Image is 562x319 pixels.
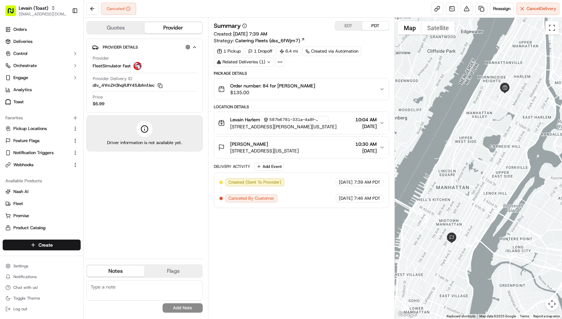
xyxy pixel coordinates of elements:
[214,30,267,37] span: Created:
[3,261,81,271] button: Settings
[5,213,78,219] a: Promise
[5,225,78,231] a: Product Catalog
[13,189,28,195] span: Nash AI
[13,225,45,231] span: Product Catalog
[3,176,81,186] div: Available Products
[339,179,353,185] span: [DATE]
[3,159,81,170] button: Webhooks
[230,82,315,89] span: Order number: 84 for [PERSON_NAME]
[5,126,70,132] a: Pickup Locations
[133,62,142,70] img: profile_FleetSimulator_Fast.png
[92,42,197,53] button: Provider Details
[3,304,81,314] button: Log out
[355,147,377,154] span: [DATE]
[479,314,516,318] span: Map data ©2025 Google
[13,201,23,207] span: Fleet
[527,6,556,12] span: Cancel Delivery
[145,266,202,276] button: Flags
[93,101,104,107] span: $6.99
[214,37,305,44] div: Strategy:
[355,123,377,130] span: [DATE]
[3,84,81,95] a: Analytics
[3,3,69,19] button: Levain (Toast)[EMAIL_ADDRESS][DOMAIN_NAME]
[13,75,28,81] span: Engage
[101,3,136,15] button: Canceled
[3,147,81,158] button: Notification Triggers
[277,47,301,56] div: 6.4 mi
[214,104,389,110] div: Location Details
[3,48,81,59] button: Control
[355,141,377,147] span: 10:30 AM
[214,112,389,134] button: Levain Harlem587b6781-331a-4a8f-a54c-f1907609cee8[STREET_ADDRESS][PERSON_NAME][US_STATE]10:04 AM[...
[13,306,27,312] span: Log out
[490,3,513,15] button: Reassign
[214,47,244,56] div: 1 Pickup
[93,76,132,82] span: Provider Delivery ID
[93,82,163,88] button: dlv_4YmZH3hqRJfY45JbfmfJec
[3,113,81,123] div: Favorites
[230,147,299,154] span: [STREET_ADDRESS][US_STATE]
[230,141,268,147] span: [PERSON_NAME]
[13,213,29,219] span: Promise
[13,138,39,144] span: Feature Flags
[93,63,131,69] span: FleetSimulator Fast
[3,123,81,134] button: Pickup Locations
[230,116,260,123] span: Levain Harlem
[254,163,284,171] button: Add Event
[354,179,380,185] span: 7:39 AM PDT
[13,274,37,279] span: Notifications
[354,195,380,201] span: 7:46 AM PDT
[545,297,559,311] button: Map camera controls
[93,94,103,100] span: Price
[214,78,389,100] button: Order number: 84 for [PERSON_NAME]$135.00
[230,89,315,96] span: $135.00
[3,186,81,197] button: Nash AI
[335,21,362,30] button: EDT
[3,222,81,233] button: Product Catalog
[545,21,559,35] button: Toggle fullscreen view
[3,135,81,146] button: Feature Flags
[214,137,389,158] button: [PERSON_NAME][STREET_ADDRESS][US_STATE]10:30 AM[DATE]
[421,21,455,35] button: Show satellite imagery
[19,5,48,11] button: Levain (Toast)
[355,116,377,123] span: 10:04 AM
[214,164,250,169] div: Delivery Activity
[13,39,32,45] span: Deliveries
[5,189,78,195] a: Nash AI
[235,37,300,44] span: Catering Fleets (dss_6fWjm7)
[5,150,70,156] a: Notification Triggers
[3,294,81,303] button: Toggle Theme
[19,11,67,17] button: [EMAIL_ADDRESS][DOMAIN_NAME]
[447,314,475,319] button: Keyboard shortcuts
[398,21,421,35] button: Show street map
[520,314,529,318] a: Terms (opens in new tab)
[3,24,81,35] a: Orders
[3,240,81,250] button: Create
[13,126,47,132] span: Pickup Locations
[302,47,361,56] a: Created via Automation
[245,47,275,56] div: 1 Dropoff
[103,45,138,50] span: Provider Details
[5,201,78,207] a: Fleet
[3,60,81,71] button: Orchestrate
[5,138,70,144] a: Feature Flags
[493,6,510,12] span: Reassign
[87,266,145,276] button: Notes
[13,162,33,168] span: Webhooks
[214,23,241,29] h3: Summary
[13,26,27,33] span: Orders
[13,285,38,290] span: Chat with us!
[396,310,418,319] img: Google
[214,57,274,67] div: Related Deliveries (1)
[235,37,305,44] a: Catering Fleets (dss_6fWjm7)
[13,150,54,156] span: Notification Triggers
[233,31,267,37] span: [DATE] 7:39 AM
[3,210,81,221] button: Promise
[228,195,274,201] span: Canceled By Customer
[5,162,70,168] a: Webhooks
[3,272,81,281] button: Notifications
